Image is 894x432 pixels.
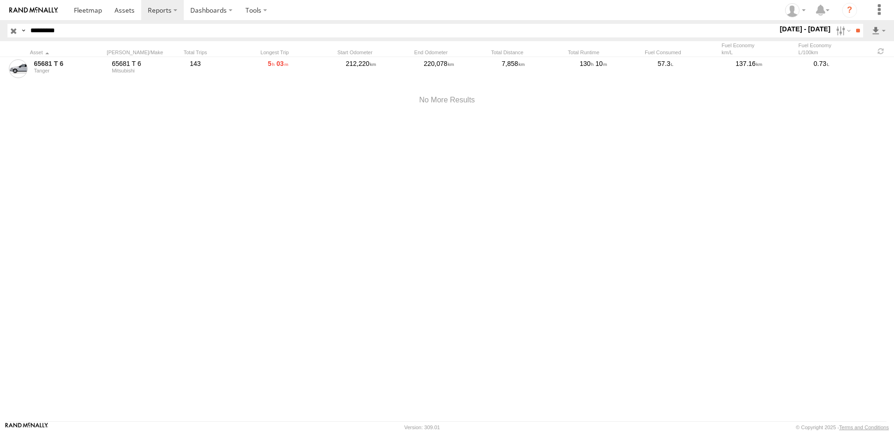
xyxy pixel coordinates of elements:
[20,24,27,37] label: Search Query
[799,49,872,56] div: L/100km
[414,49,487,56] div: End Odometer
[34,59,105,68] a: 65681 T 6
[568,49,641,56] div: Total Runtime
[9,59,28,78] a: View Asset Details
[188,58,263,79] div: 143
[812,58,887,79] div: 0.73
[580,60,594,67] span: 130
[268,60,275,67] span: 5
[276,60,288,67] span: 03
[404,425,440,430] div: Version: 309.01
[491,49,564,56] div: Total Distance
[778,24,833,34] label: [DATE] - [DATE]
[337,49,410,56] div: Start Odometer
[656,58,731,79] div: 57.3
[112,59,183,68] div: 65681 T 6
[734,58,808,79] div: 137.16
[112,68,183,73] div: Mitsubishi
[9,7,58,14] img: rand-logo.svg
[842,3,857,18] i: ?
[839,425,889,430] a: Terms and Conditions
[260,49,333,56] div: Longest Trip
[782,3,809,17] div: Zaid Abu Manneh
[107,49,180,56] div: [PERSON_NAME]/Make
[500,58,575,79] div: 7,858
[721,49,794,56] div: km/L
[595,60,607,67] span: 10
[645,49,718,56] div: Fuel Consumed
[5,423,48,432] a: Visit our Website
[799,42,872,56] div: Fuel Economy
[875,47,887,56] span: Refresh
[30,49,103,56] div: Click to Sort
[871,24,887,37] label: Export results as...
[422,58,497,79] div: 220,078
[184,49,257,56] div: Total Trips
[796,425,889,430] div: © Copyright 2025 -
[721,42,794,56] div: Fuel Economy
[34,68,105,73] div: Tanger
[345,58,419,79] div: 212,220
[832,24,852,37] label: Search Filter Options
